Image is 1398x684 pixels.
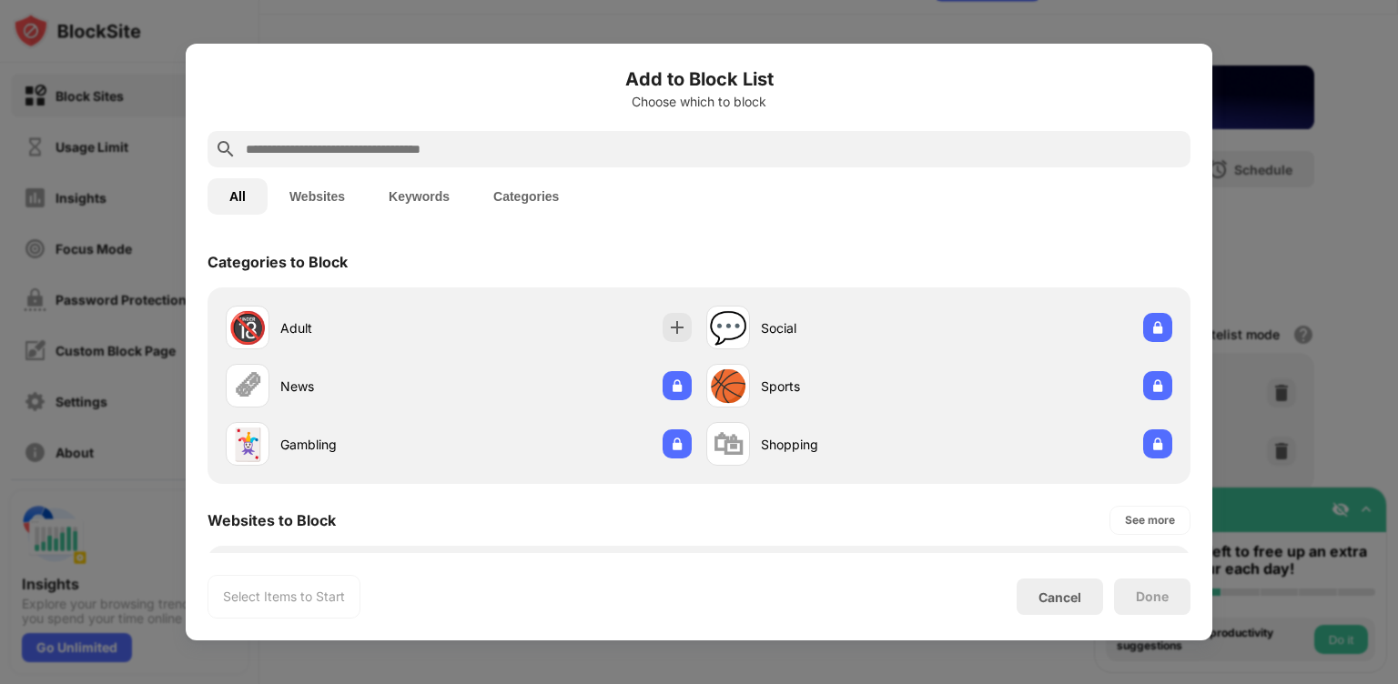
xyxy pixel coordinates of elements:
div: Choose which to block [208,95,1190,109]
div: 💬 [709,309,747,347]
img: search.svg [215,138,237,160]
div: Categories to Block [208,253,348,271]
button: Keywords [367,178,471,215]
div: Adult [280,318,459,337]
div: Sports [761,377,939,396]
div: Done [1136,589,1169,604]
div: Gambling [280,435,459,454]
div: Websites to Block [208,511,336,529]
div: 🗞 [232,367,263,405]
button: Categories [471,178,581,215]
div: 🛍 [713,426,744,463]
button: All [208,178,268,215]
div: Cancel [1038,589,1081,605]
div: Social [761,318,939,337]
h6: Add to Block List [208,65,1190,93]
div: Select Items to Start [223,588,345,606]
div: 🃏 [228,426,267,463]
div: See more [1125,511,1175,529]
div: 🏀 [709,367,747,405]
div: Shopping [761,435,939,454]
div: 🔞 [228,309,267,347]
button: Websites [268,178,367,215]
div: News [280,377,459,396]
